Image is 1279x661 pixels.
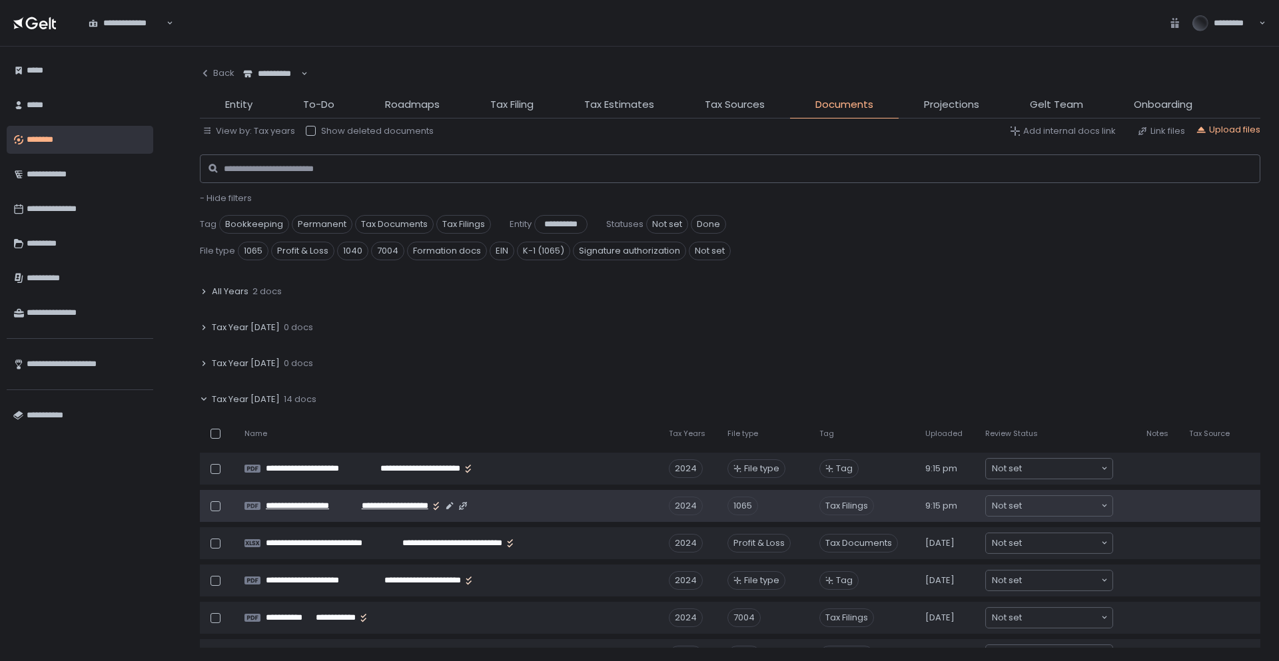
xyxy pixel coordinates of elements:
[284,393,316,405] span: 14 docs
[925,429,963,439] span: Uploaded
[646,215,688,234] span: Not set
[200,245,235,257] span: File type
[819,429,834,439] span: Tag
[225,97,252,112] span: Entity
[669,534,703,552] div: 2024
[1196,124,1260,136] button: Upload files
[986,533,1112,553] div: Search for option
[303,97,334,112] span: To-Do
[292,215,352,234] span: Permanent
[1022,462,1100,475] input: Search for option
[669,497,703,515] div: 2024
[669,571,703,590] div: 2024
[727,497,758,515] div: 1065
[200,192,252,204] button: - Hide filters
[815,97,873,112] span: Documents
[203,125,295,137] button: View by: Tax years
[819,534,898,552] span: Tax Documents
[1030,97,1083,112] span: Gelt Team
[986,570,1112,590] div: Search for option
[584,97,654,112] span: Tax Estimates
[238,242,268,260] span: 1065
[924,97,979,112] span: Projections
[727,608,761,627] div: 7004
[925,463,957,475] span: 9:15 pm
[1022,574,1100,587] input: Search for option
[986,496,1112,516] div: Search for option
[200,60,234,87] button: Back
[985,429,1038,439] span: Review Status
[992,499,1022,513] span: Not set
[573,242,686,260] span: Signature authorization
[337,242,368,260] span: 1040
[925,574,955,586] span: [DATE]
[200,218,216,230] span: Tag
[744,574,779,586] span: File type
[1022,611,1100,624] input: Search for option
[1010,125,1116,137] button: Add internal docs link
[517,242,570,260] span: K-1 (1065)
[385,97,440,112] span: Roadmaps
[284,322,313,333] span: 0 docs
[1189,429,1230,439] span: Tax Source
[992,574,1022,587] span: Not set
[925,612,955,624] span: [DATE]
[992,537,1022,550] span: Not set
[606,218,643,230] span: Statuses
[252,286,282,298] span: 2 docs
[836,463,853,475] span: Tag
[407,242,487,260] span: Formation docs
[727,429,758,439] span: File type
[212,286,248,298] span: All Years
[212,393,280,405] span: Tax Year [DATE]
[1022,499,1100,513] input: Search for option
[490,97,534,112] span: Tax Filing
[1022,537,1100,550] input: Search for option
[212,322,280,333] span: Tax Year [DATE]
[925,537,955,549] span: [DATE]
[727,534,791,552] div: Profit & Loss
[992,462,1022,475] span: Not set
[925,500,957,512] span: 9:15 pm
[986,459,1112,479] div: Search for option
[836,574,853,586] span: Tag
[1137,125,1185,137] button: Link files
[284,357,313,369] span: 0 docs
[371,242,404,260] span: 7004
[669,459,703,478] div: 2024
[200,67,234,79] div: Back
[705,97,765,112] span: Tax Sources
[1134,97,1192,112] span: Onboarding
[819,608,874,627] span: Tax Filings
[691,215,726,234] span: Done
[212,357,280,369] span: Tax Year [DATE]
[986,608,1112,628] div: Search for option
[510,218,532,230] span: Entity
[244,429,267,439] span: Name
[355,215,434,234] span: Tax Documents
[744,463,779,475] span: File type
[234,60,308,88] div: Search for option
[1146,429,1168,439] span: Notes
[80,9,173,37] div: Search for option
[271,242,334,260] span: Profit & Loss
[669,429,705,439] span: Tax Years
[819,497,874,515] span: Tax Filings
[219,215,289,234] span: Bookkeeping
[490,242,514,260] span: EIN
[436,215,491,234] span: Tax Filings
[689,242,731,260] span: Not set
[992,611,1022,624] span: Not set
[669,608,703,627] div: 2024
[299,67,300,81] input: Search for option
